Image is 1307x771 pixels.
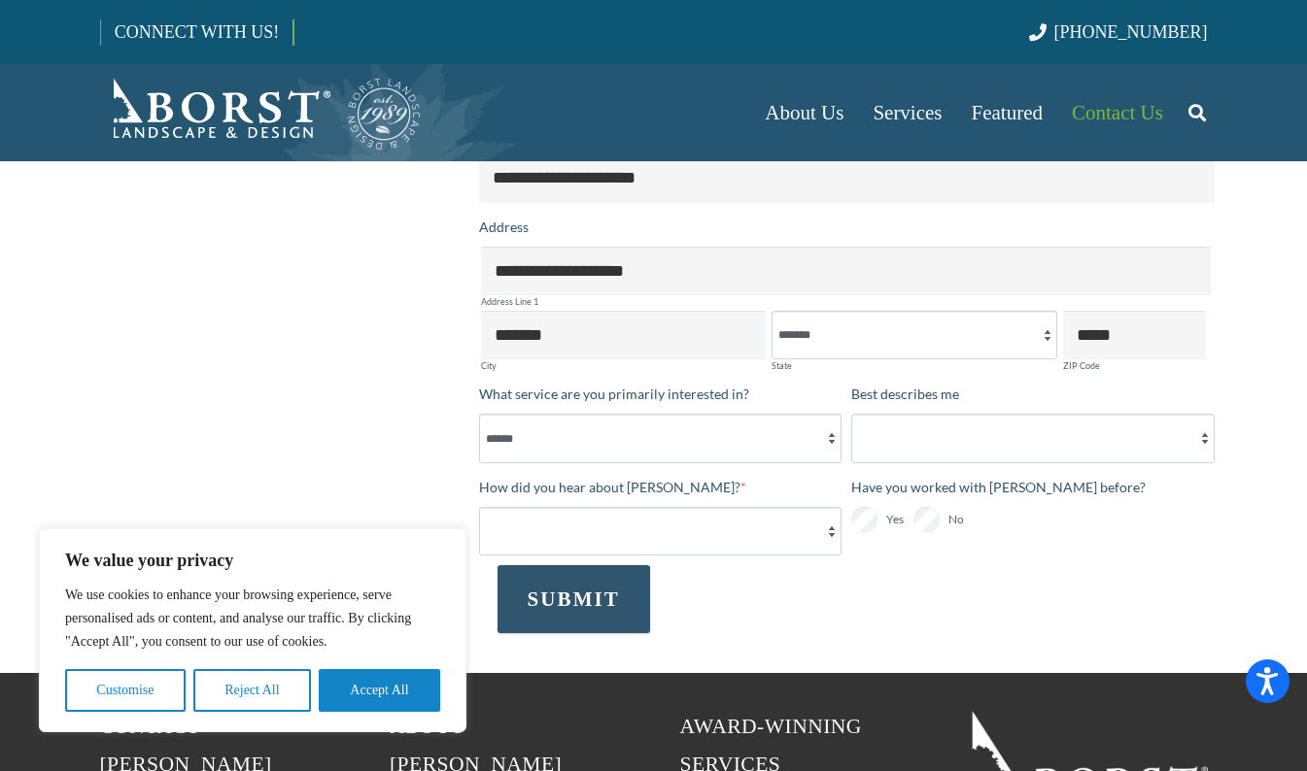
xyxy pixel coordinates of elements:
label: State [772,361,1057,370]
a: Featured [957,64,1057,161]
div: We value your privacy [39,528,466,732]
button: SUBMIT [498,565,650,633]
p: We value your privacy [65,549,440,572]
span: No [948,508,964,531]
span: Address [479,218,529,235]
button: Reject All [193,669,311,712]
span: About Us [765,101,843,124]
span: Featured [972,101,1043,124]
input: Yes [851,507,877,533]
span: Yes [886,508,904,531]
button: Customise [65,669,186,712]
label: ZIP Code [1063,361,1206,370]
label: City [481,361,767,370]
span: What service are you primarily interested in? [479,385,749,402]
a: Services [858,64,956,161]
span: How did you hear about [PERSON_NAME]? [479,479,740,495]
a: Borst-Logo [100,74,423,151]
p: We use cookies to enhance your browsing experience, serve personalised ads or content, and analys... [65,584,440,654]
select: How did you hear about [PERSON_NAME]?* [479,507,843,555]
a: Search [1178,88,1217,137]
a: About Us [750,64,858,161]
span: [PHONE_NUMBER] [1054,22,1208,42]
a: [PHONE_NUMBER] [1029,22,1207,42]
button: Accept All [319,669,440,712]
select: What service are you primarily interested in? [479,414,843,462]
input: No [913,507,940,533]
span: Best describes me [851,385,959,402]
label: Address Line 1 [481,297,1211,306]
a: Contact Us [1057,64,1178,161]
span: Have you worked with [PERSON_NAME] before? [851,479,1146,495]
a: CONNECT WITH US! [101,9,292,55]
span: Services [873,101,942,124]
select: Best describes me [851,414,1215,462]
span: Contact Us [1072,101,1163,124]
